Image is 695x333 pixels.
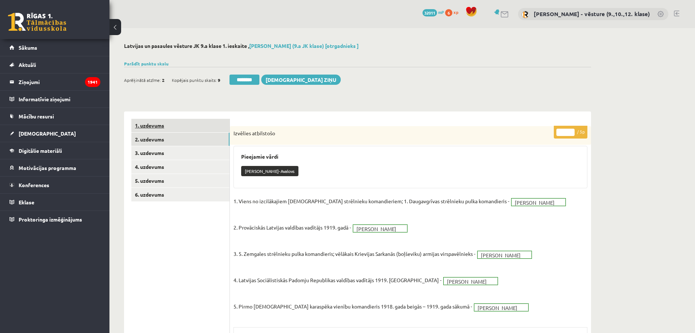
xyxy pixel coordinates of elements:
span: [PERSON_NAME] [447,278,488,285]
span: Kopējais punktu skaits: [172,75,217,86]
span: [PERSON_NAME] [515,199,556,206]
span: [PERSON_NAME] [481,251,522,259]
span: mP [438,9,444,15]
a: 6 xp [445,9,462,15]
a: [PERSON_NAME] [353,225,407,232]
a: Parādīt punktu skalu [124,61,169,67]
span: Sākums [19,44,37,51]
span: Aktuāli [19,61,36,68]
a: [PERSON_NAME] [474,304,528,311]
a: 2. uzdevums [131,133,229,146]
span: Konferences [19,182,49,188]
span: Mācību resursi [19,113,54,120]
span: [PERSON_NAME] [478,304,518,311]
img: Kristīna Kižlo - vēsture (9.,10.,12. klase) [522,11,529,18]
span: Digitālie materiāli [19,147,62,154]
h3: Pieejamie vārdi [241,154,580,160]
a: Konferences [9,177,100,193]
a: Ziņojumi1941 [9,73,100,90]
a: Sākums [9,39,100,56]
a: [PERSON_NAME] (9.a JK klase) [otrgadnieks ] [249,42,359,49]
a: Mācību resursi [9,108,100,125]
a: [DEMOGRAPHIC_DATA] [9,125,100,142]
a: Proktoringa izmēģinājums [9,211,100,228]
p: 5. Pirmo [DEMOGRAPHIC_DATA] karaspēka vienību komandieris 1918. gada beigās – 1919. gada sākumā - [233,290,472,312]
span: 2 [162,75,165,86]
p: [PERSON_NAME]-Avalovs [241,166,298,176]
legend: Ziņojumi [19,73,100,90]
a: Eklase [9,194,100,211]
a: [PERSON_NAME] [444,277,498,285]
a: 5. uzdevums [131,174,229,188]
span: Proktoringa izmēģinājums [19,216,82,223]
a: [PERSON_NAME] [511,198,565,206]
a: 1. uzdevums [131,119,229,132]
i: 1941 [85,77,100,87]
a: Informatīvie ziņojumi [9,91,100,107]
a: [PERSON_NAME] - vēsture (9.,10.,12. klase) [534,10,650,18]
span: Motivācijas programma [19,164,76,171]
a: Motivācijas programma [9,159,100,176]
span: [PERSON_NAME] [356,225,397,232]
p: 4. Latvijas Sociālistiskās Padomju Republikas valdības vadītājs 1919. [GEOGRAPHIC_DATA] - [233,264,441,285]
p: Izvēlies atbilstošo [233,130,551,137]
a: 3. uzdevums [131,146,229,160]
legend: Informatīvie ziņojumi [19,91,100,107]
span: Eklase [19,199,34,205]
span: Aprēķinātā atzīme: [124,75,161,86]
span: [DEMOGRAPHIC_DATA] [19,130,76,137]
body: Bagātinātā teksta redaktors, wiswyg-editor-47433978205680-1760427162-570 [7,7,345,15]
p: 1. Viens no izcilākajiem [DEMOGRAPHIC_DATA] strēlnieku komandieriem; 1. Daugavgrīvas strēlnieku p... [233,196,509,207]
span: 6 [445,9,452,16]
p: 3. 5. Zemgales strēlnieku pulka komandieris; vēlākais Krievijas Sarkanās (boļševiku) armijas virs... [233,237,475,259]
a: Rīgas 1. Tālmācības vidusskola [8,13,66,31]
a: Digitālie materiāli [9,142,100,159]
span: xp [453,9,458,15]
a: [DEMOGRAPHIC_DATA] ziņu [261,75,341,85]
a: 6. uzdevums [131,188,229,201]
a: 4. uzdevums [131,160,229,174]
h2: Latvijas un pasaules vēsture JK 9.a klase 1. ieskaite , [124,43,591,49]
a: [PERSON_NAME] [478,251,532,258]
a: 32011 mP [422,9,444,15]
a: Aktuāli [9,56,100,73]
span: 9 [218,75,220,86]
p: 2. Provāciskās Latvijas valdības vadītājs 1919. gadā - [233,211,351,233]
p: / 5p [554,126,587,139]
span: 32011 [422,9,437,16]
